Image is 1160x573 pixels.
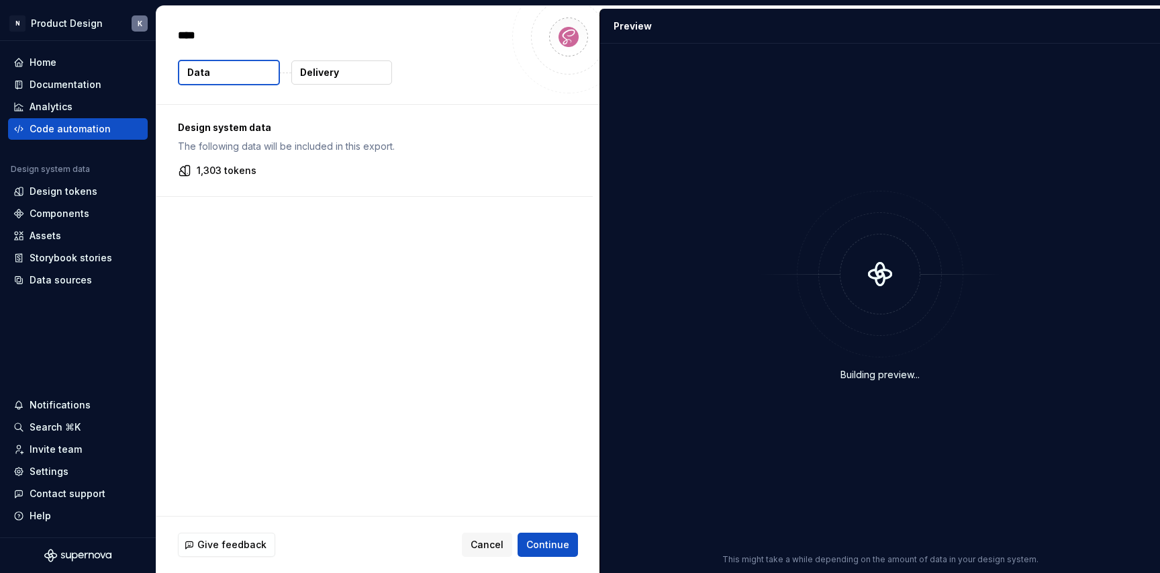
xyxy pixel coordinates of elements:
div: Storybook stories [30,251,112,265]
span: Continue [526,538,569,552]
button: Give feedback [178,533,275,557]
a: Settings [8,461,148,482]
p: Design system data [178,121,571,134]
p: Delivery [300,66,339,79]
div: Design system data [11,164,90,175]
div: Code automation [30,122,111,136]
div: Home [30,56,56,69]
a: Documentation [8,74,148,95]
div: Analytics [30,100,72,114]
div: Invite team [30,443,82,456]
button: NProduct DesignK [3,9,153,38]
a: Components [8,203,148,224]
button: Help [8,505,148,527]
div: Preview [614,19,652,33]
a: Analytics [8,96,148,118]
a: Design tokens [8,181,148,202]
a: Assets [8,225,148,247]
a: Code automation [8,118,148,140]
div: Notifications [30,398,91,412]
a: Home [8,52,148,73]
div: Assets [30,229,61,243]
button: Search ⌘K [8,416,148,438]
p: 1,303 tokens [197,164,256,177]
button: Notifications [8,394,148,416]
div: Building preview... [840,368,920,382]
div: Documentation [30,78,101,91]
div: Components [30,207,89,220]
div: Help [30,509,51,523]
div: Contact support [30,487,105,500]
a: Data sources [8,269,148,291]
div: Search ⌘K [30,421,81,434]
button: Contact support [8,483,148,504]
button: Cancel [462,533,512,557]
div: Product Design [31,17,103,30]
span: Cancel [471,538,503,552]
button: Delivery [291,60,392,85]
div: Data sources [30,273,92,287]
p: This might take a while depending on the amount of data in your design system. [722,554,1038,565]
p: The following data will be included in this export. [178,140,571,153]
a: Invite team [8,439,148,460]
div: Design tokens [30,185,97,198]
div: Settings [30,465,68,478]
button: Continue [518,533,578,557]
button: Data [178,60,280,85]
p: Data [187,66,210,79]
div: N [9,15,26,32]
span: Give feedback [197,538,267,552]
a: Storybook stories [8,247,148,269]
svg: Supernova Logo [44,549,111,562]
div: K [138,18,142,29]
